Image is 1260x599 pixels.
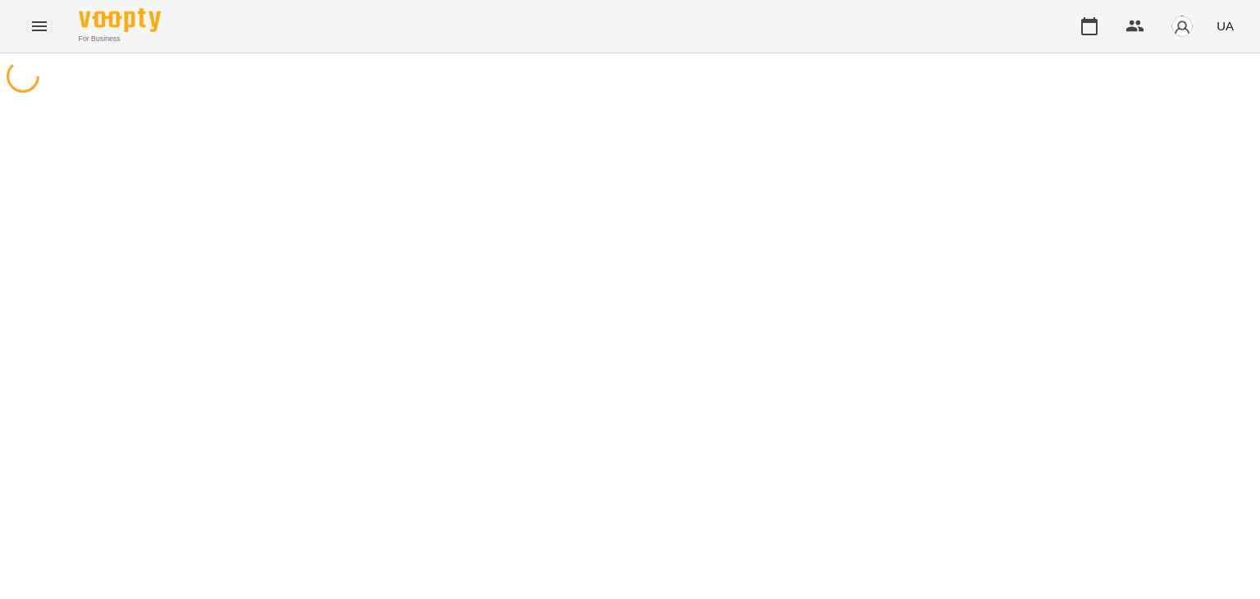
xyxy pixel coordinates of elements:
[1217,17,1234,34] span: UA
[1171,15,1194,38] img: avatar_s.png
[79,34,161,44] span: For Business
[79,8,161,32] img: Voopty Logo
[1210,11,1240,41] button: UA
[20,7,59,46] button: Menu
